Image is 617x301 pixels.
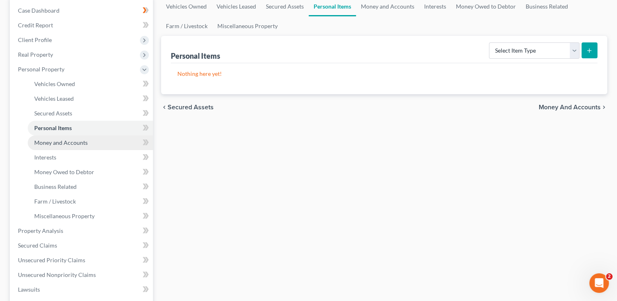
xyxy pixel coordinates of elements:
a: Farm / Livestock [28,194,153,209]
span: Secured Assets [168,104,214,111]
a: Vehicles Owned [28,77,153,91]
a: Unsecured Priority Claims [11,253,153,268]
span: Unsecured Nonpriority Claims [18,271,96,278]
button: Money and Accounts chevron_right [539,104,607,111]
span: Real Property [18,51,53,58]
span: Case Dashboard [18,7,60,14]
button: chevron_left Secured Assets [161,104,214,111]
a: Secured Claims [11,238,153,253]
span: Business Related [34,183,77,190]
a: Miscellaneous Property [28,209,153,224]
p: Nothing here yet! [177,70,591,78]
a: Money and Accounts [28,135,153,150]
a: Secured Assets [28,106,153,121]
a: Miscellaneous Property [212,16,283,36]
a: Lawsuits [11,282,153,297]
span: Money Owed to Debtor [34,168,94,175]
div: Personal Items [171,51,220,61]
span: Credit Report [18,22,53,29]
span: Personal Property [18,66,64,73]
span: Farm / Livestock [34,198,76,205]
a: Interests [28,150,153,165]
iframe: Intercom live chat [589,273,609,293]
span: Vehicles Leased [34,95,74,102]
a: Unsecured Nonpriority Claims [11,268,153,282]
span: Miscellaneous Property [34,212,95,219]
a: Credit Report [11,18,153,33]
span: Property Analysis [18,227,63,234]
span: Personal Items [34,124,72,131]
i: chevron_left [161,104,168,111]
a: Case Dashboard [11,3,153,18]
span: Lawsuits [18,286,40,293]
span: Vehicles Owned [34,80,75,87]
span: Client Profile [18,36,52,43]
span: 2 [606,273,613,280]
a: Money Owed to Debtor [28,165,153,179]
span: Secured Claims [18,242,57,249]
a: Vehicles Leased [28,91,153,106]
span: Secured Assets [34,110,72,117]
i: chevron_right [601,104,607,111]
a: Farm / Livestock [161,16,212,36]
span: Unsecured Priority Claims [18,257,85,263]
a: Personal Items [28,121,153,135]
span: Interests [34,154,56,161]
span: Money and Accounts [539,104,601,111]
a: Business Related [28,179,153,194]
span: Money and Accounts [34,139,88,146]
a: Property Analysis [11,224,153,238]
